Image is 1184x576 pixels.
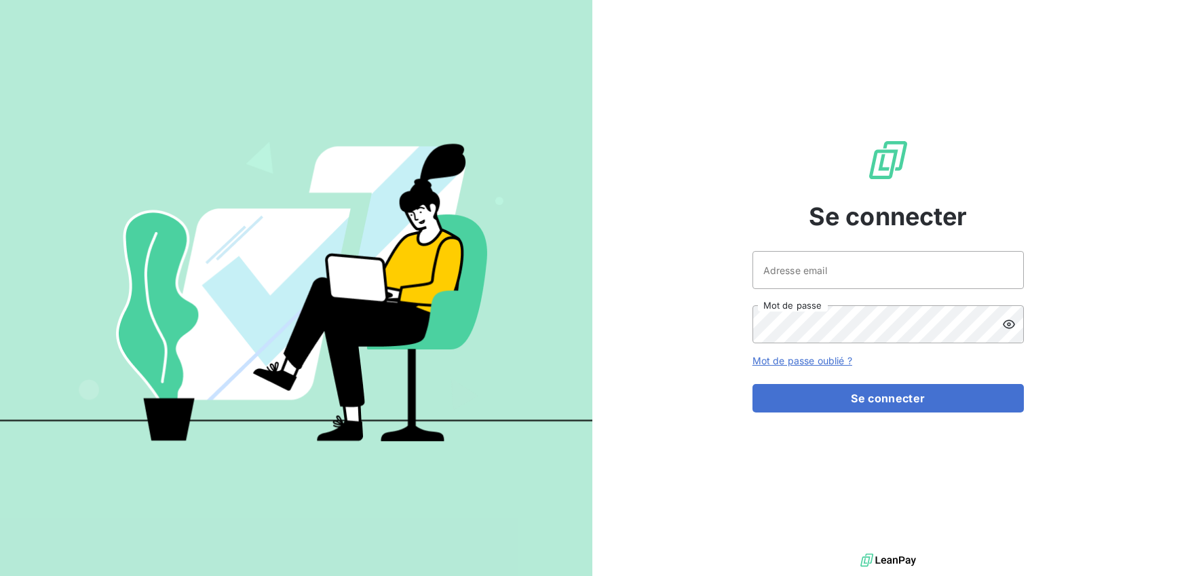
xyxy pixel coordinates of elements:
[866,138,910,182] img: Logo LeanPay
[809,198,968,235] span: Se connecter
[752,251,1024,289] input: placeholder
[860,550,916,571] img: logo
[752,384,1024,412] button: Se connecter
[752,355,852,366] a: Mot de passe oublié ?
